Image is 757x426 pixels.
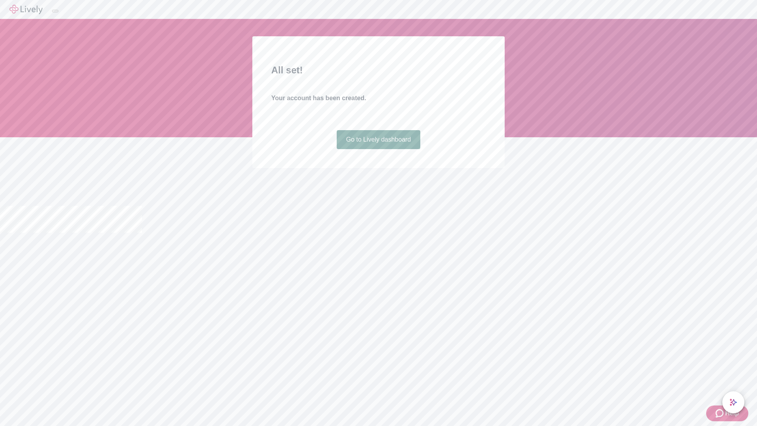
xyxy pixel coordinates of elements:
[9,5,43,14] img: Lively
[729,398,737,406] svg: Lively AI Assistant
[271,93,486,103] h4: Your account has been created.
[271,63,486,77] h2: All set!
[722,391,744,413] button: chat
[725,409,739,418] span: Help
[706,405,748,421] button: Zendesk support iconHelp
[52,10,58,12] button: Log out
[337,130,421,149] a: Go to Lively dashboard
[716,409,725,418] svg: Zendesk support icon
